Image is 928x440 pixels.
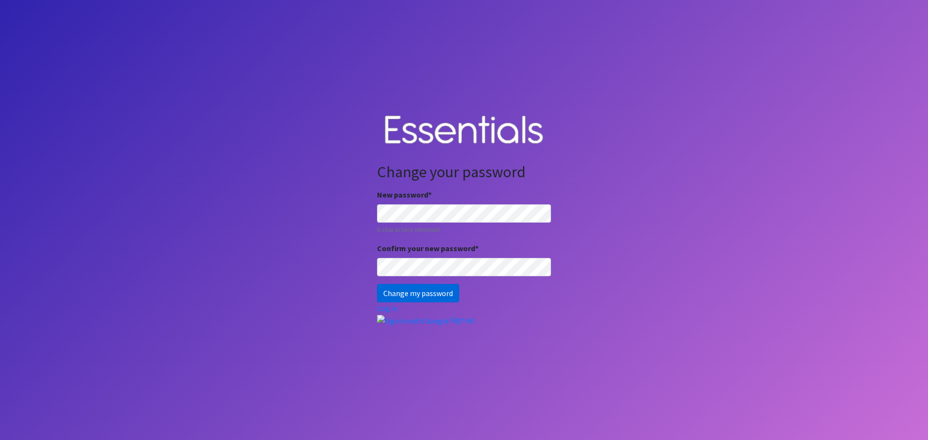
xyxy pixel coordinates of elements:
a: Log in [377,303,397,313]
label: Confirm your new password [377,242,478,254]
abbr: required [428,190,432,199]
h2: Change your password [377,163,551,181]
img: Sign in with Google [377,315,449,326]
label: New password [377,189,432,200]
abbr: required [475,243,478,253]
a: Sign up [450,315,475,325]
input: Change my password [377,284,459,302]
small: 8 characters minimum [377,225,551,235]
img: Human Essentials [377,106,551,156]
